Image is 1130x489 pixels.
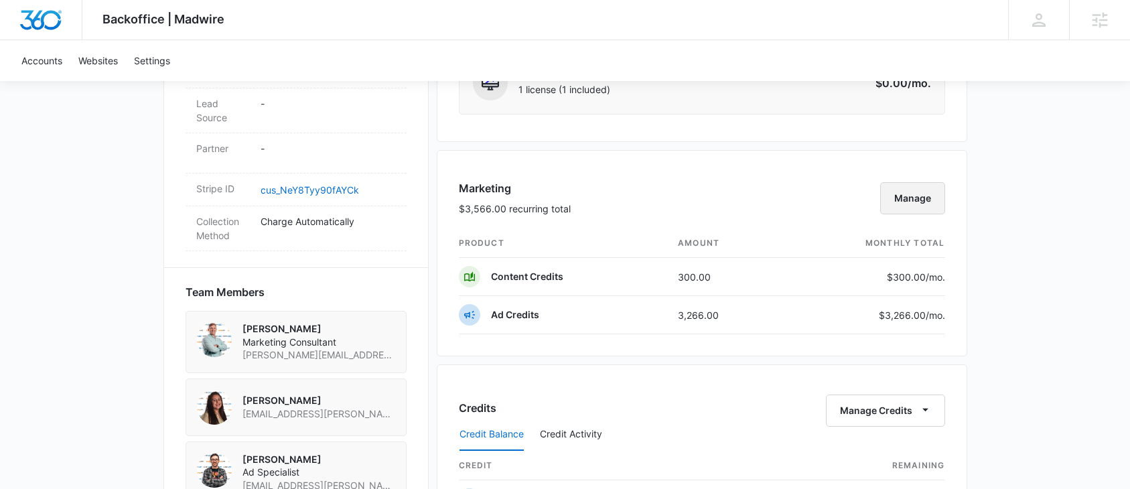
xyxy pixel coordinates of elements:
span: /mo. [926,271,945,283]
dt: Stripe ID [196,182,250,196]
p: Charge Automatically [261,214,396,228]
button: Credit Activity [540,419,602,451]
dt: Lead Source [196,96,250,125]
th: monthly total [782,229,945,258]
button: Manage Credits [826,395,945,427]
p: - [261,141,396,155]
h3: Marketing [459,180,571,196]
a: Settings [126,40,178,81]
span: Backoffice | Madwire [102,12,224,26]
th: credit [459,451,803,480]
p: $300.00 [882,270,945,284]
button: Credit Balance [460,419,524,451]
span: 1 license (1 included) [518,83,644,96]
span: Ad Specialist [242,466,395,479]
span: /mo. [926,309,945,321]
p: $3,566.00 recurring total [459,202,571,216]
span: /mo. [908,76,931,90]
div: Lead Source- [186,88,407,133]
p: Ad Credits [491,308,539,322]
td: 3,266.00 [667,296,782,334]
span: [EMAIL_ADDRESS][PERSON_NAME][DOMAIN_NAME] [242,407,395,421]
p: $0.00 [868,75,931,91]
th: product [459,229,668,258]
button: Manage [880,182,945,214]
p: [PERSON_NAME] [242,322,395,336]
a: Accounts [13,40,70,81]
p: [PERSON_NAME] [242,394,395,407]
p: $3,266.00 [879,308,945,322]
img: Forrest Van Eck [197,322,232,357]
th: Remaining [803,451,945,480]
div: Partner- [186,133,407,173]
div: Stripe IDcus_NeY8Tyy90fAYCk [186,173,407,206]
th: amount [667,229,782,258]
dt: Collection Method [196,214,250,242]
span: [PERSON_NAME][EMAIL_ADDRESS][PERSON_NAME][DOMAIN_NAME] [242,348,395,362]
p: - [261,96,396,111]
p: Content Credits [491,270,563,283]
a: Websites [70,40,126,81]
p: [PERSON_NAME] [242,453,395,466]
td: 300.00 [667,258,782,296]
a: cus_NeY8Tyy90fAYCk [261,184,359,196]
img: Audriana Talamantes [197,390,232,425]
img: Will Fritz [197,453,232,488]
span: Team Members [186,284,265,300]
h3: Credits [459,400,496,416]
dt: Partner [196,141,250,155]
span: Marketing Consultant [242,336,395,349]
div: Collection MethodCharge Automatically [186,206,407,251]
